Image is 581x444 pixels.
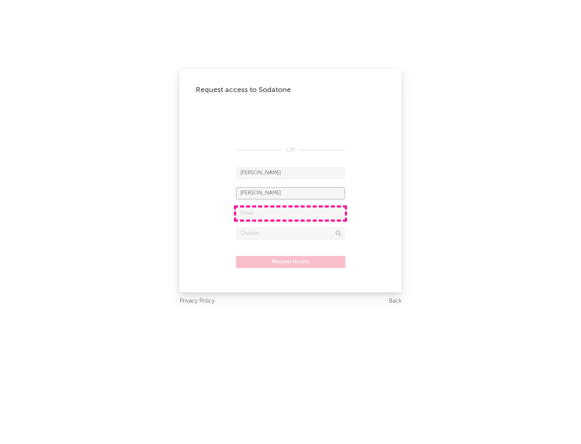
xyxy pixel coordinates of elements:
[236,187,345,199] input: Last Name
[236,167,345,179] input: First Name
[236,145,345,155] div: OR
[236,228,345,240] input: Division
[236,256,345,268] button: Request Access
[236,207,345,220] input: Email
[180,296,215,306] a: Privacy Policy
[389,296,401,306] a: Back
[196,85,385,95] div: Request access to Sodatone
